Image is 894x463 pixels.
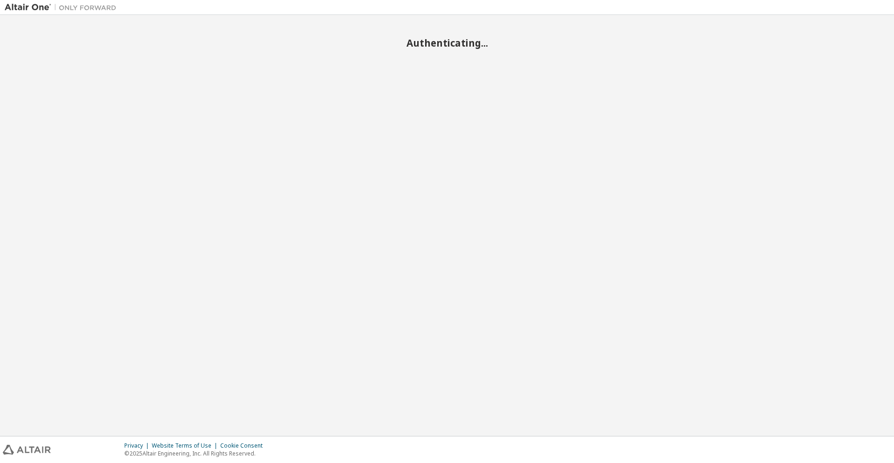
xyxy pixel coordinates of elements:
[124,449,268,457] p: © 2025 Altair Engineering, Inc. All Rights Reserved.
[5,3,121,12] img: Altair One
[124,442,152,449] div: Privacy
[220,442,268,449] div: Cookie Consent
[3,445,51,455] img: altair_logo.svg
[152,442,220,449] div: Website Terms of Use
[5,37,889,49] h2: Authenticating...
